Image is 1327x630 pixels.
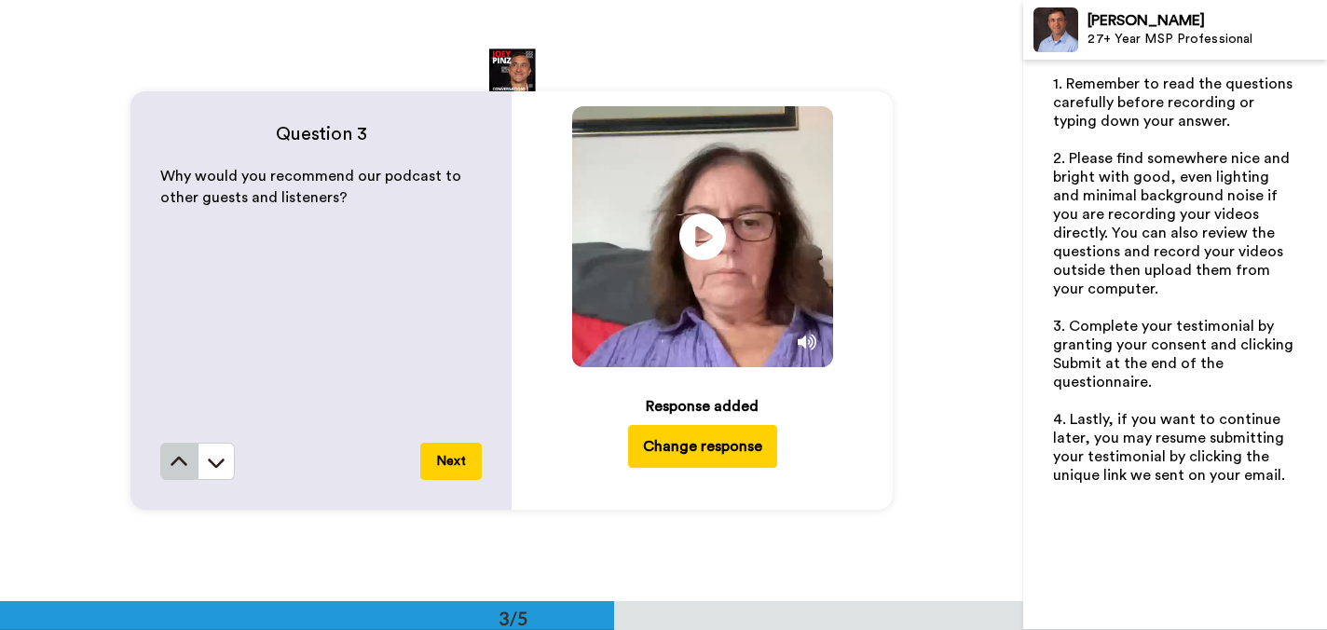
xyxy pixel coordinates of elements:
[798,333,816,351] img: Mute/Unmute
[1053,151,1293,296] span: 2. Please find somewhere nice and bright with good, even lighting and minimal background noise if...
[1053,319,1297,390] span: 3. Complete your testimonial by granting your consent and clicking Submit at the end of the quest...
[160,169,465,205] span: Why would you recommend our podcast to other guests and listeners?
[1053,412,1288,483] span: 4. Lastly, if you want to continue later, you may resume submitting your testimonial by clicking ...
[1033,7,1078,52] img: Profile Image
[1053,76,1296,129] span: 1. Remember to read the questions carefully before recording or typing down your answer.
[420,443,482,480] button: Next
[628,425,777,468] button: Change response
[646,395,759,418] div: Response added
[160,121,482,147] h4: Question 3
[1088,12,1326,30] div: [PERSON_NAME]
[1088,32,1326,48] div: 27+ Year MSP Professional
